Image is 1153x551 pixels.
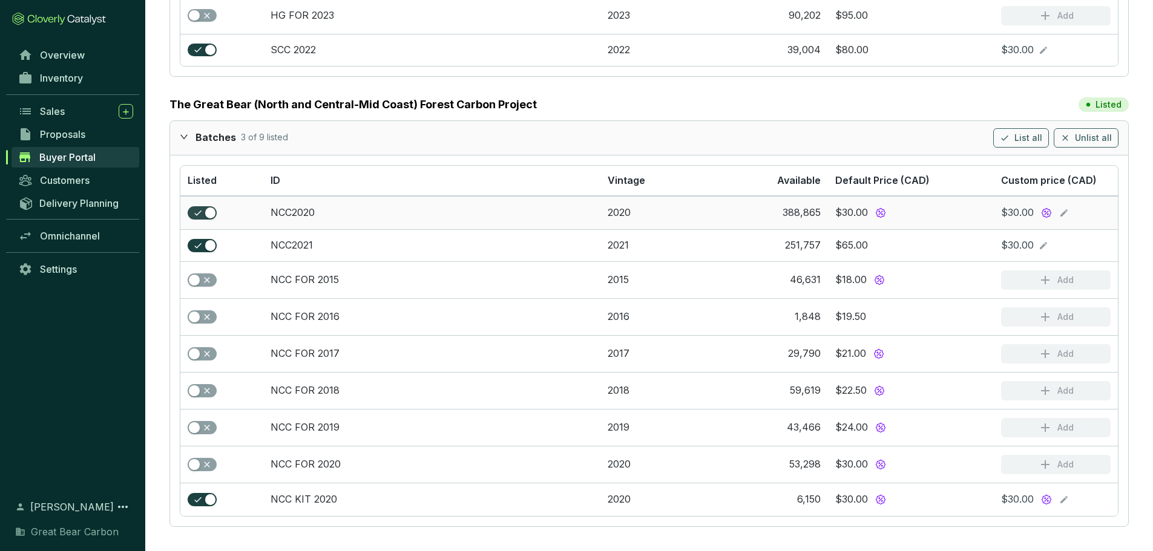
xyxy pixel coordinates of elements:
[789,9,821,22] div: 90,202
[600,261,704,298] td: 2015
[12,170,139,191] a: Customers
[180,166,263,197] th: Listed
[600,298,704,335] td: 2016
[600,196,704,229] td: 2020
[993,128,1049,148] button: List all
[263,34,601,66] td: SCC 2022
[39,197,119,209] span: Delivery Planning
[1001,44,1034,57] span: $30.00
[835,239,868,252] div: $65.00
[271,347,340,359] a: NCC FOR 2017
[783,206,821,220] div: 388,865
[787,44,821,57] div: 39,004
[180,128,195,146] div: expanded
[835,9,986,22] section: $95.00
[835,272,986,288] section: $18.00
[600,229,704,261] td: 2021
[271,44,316,56] a: SCC 2022
[188,174,217,186] span: Listed
[40,105,65,117] span: Sales
[39,151,96,163] span: Buyer Portal
[263,196,601,229] td: NCC2020
[271,421,340,433] a: NCC FOR 2019
[263,298,601,335] td: NCC FOR 2016
[835,457,986,472] section: $30.00
[600,446,704,483] td: 2020
[263,372,601,409] td: NCC FOR 2018
[600,483,704,516] td: 2020
[600,166,704,197] th: Vintage
[608,174,645,186] span: Vintage
[195,131,236,145] p: Batches
[271,384,340,396] a: NCC FOR 2018
[271,239,313,251] a: NCC2021
[263,166,601,197] th: ID
[1075,132,1112,144] span: Unlist all
[11,147,139,168] a: Buyer Portal
[12,259,139,279] a: Settings
[600,372,704,409] td: 2018
[40,230,100,242] span: Omnichannel
[1001,174,1097,186] span: Custom price (CAD)
[241,131,288,145] p: 3 of 9 listed
[263,446,601,483] td: NCC FOR 2020
[835,383,986,399] section: $22.50
[600,409,704,446] td: 2019
[31,524,119,539] span: Great Bear Carbon
[790,384,821,397] div: 59,619
[271,9,334,21] a: HG FOR 2023
[600,335,704,372] td: 2017
[271,458,341,470] a: NCC FOR 2020
[835,174,930,186] span: Default Price (CAD)
[1001,493,1034,506] span: $30.00
[835,44,869,57] div: $80.00
[12,68,139,88] a: Inventory
[797,493,821,506] div: 6,150
[40,263,77,275] span: Settings
[1096,99,1122,111] p: Listed
[795,310,821,324] div: 1,848
[12,226,139,246] a: Omnichannel
[785,239,821,252] div: 251,757
[263,229,601,261] td: NCC2021
[12,45,139,65] a: Overview
[263,335,601,372] td: NCC FOR 2017
[1001,206,1034,220] span: $30.00
[271,493,337,505] a: NCC KIT 2020
[271,310,340,322] a: NCC FOR 2016
[271,206,315,218] a: NCC2020
[40,174,90,186] span: Customers
[271,174,280,186] span: ID
[180,132,188,141] span: expanded
[12,193,139,213] a: Delivery Planning
[788,347,821,360] div: 29,790
[40,49,85,61] span: Overview
[1054,128,1119,148] button: Unlist all
[787,421,821,434] div: 43,466
[169,96,537,113] a: The Great Bear (North and Central-Mid Coast) Forest Carbon Project
[835,346,986,362] section: $21.00
[30,500,114,514] span: [PERSON_NAME]
[835,420,986,435] section: $24.00
[263,409,601,446] td: NCC FOR 2019
[835,310,986,324] section: $19.50
[1001,239,1034,252] span: $30.00
[835,493,868,506] div: $30.00
[790,273,821,287] div: 46,631
[12,101,139,122] a: Sales
[835,206,868,220] div: $30.00
[271,273,339,285] a: NCC FOR 2015
[12,124,139,145] a: Proposals
[789,458,821,471] div: 53,298
[40,128,85,140] span: Proposals
[40,72,83,84] span: Inventory
[600,34,704,66] td: 2022
[777,174,821,186] span: Available
[1014,132,1042,144] span: List all
[263,483,601,516] td: NCC KIT 2020
[263,261,601,298] td: NCC FOR 2015
[704,166,828,197] th: Available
